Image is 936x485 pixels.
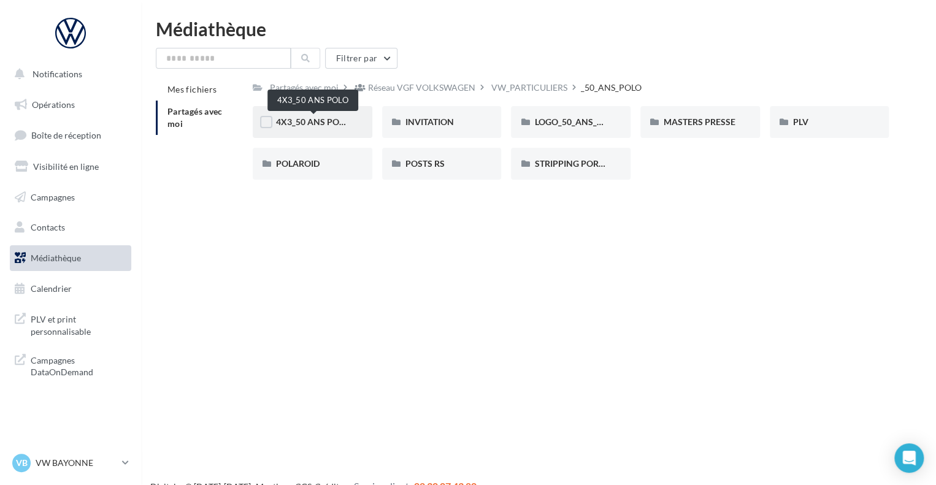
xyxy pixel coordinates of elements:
span: PLV et print personnalisable [31,311,126,337]
span: Calendrier [31,283,72,294]
span: Notifications [33,69,82,79]
a: PLV et print personnalisable [7,306,134,342]
p: VW BAYONNE [36,457,117,469]
span: INVITATION [405,116,454,127]
div: Réseau VGF VOLKSWAGEN [368,82,475,94]
span: Médiathèque [31,253,81,263]
span: Opérations [32,99,75,110]
div: VW_PARTICULIERS [491,82,567,94]
a: VB VW BAYONNE [10,451,131,475]
span: Boîte de réception [31,130,101,140]
span: Visibilité en ligne [33,161,99,172]
a: Visibilité en ligne [7,154,134,180]
span: Contacts [31,222,65,232]
span: Mes fichiers [167,84,217,94]
span: VB [16,457,28,469]
a: Médiathèque [7,245,134,271]
span: STRIPPING PORTIERE [534,158,621,169]
a: Boîte de réception [7,122,134,148]
a: Campagnes [7,185,134,210]
a: Opérations [7,92,134,118]
a: Campagnes DataOnDemand [7,347,134,383]
button: Notifications [7,61,129,87]
div: Open Intercom Messenger [894,443,924,473]
span: LOGO_50_ANS_POLO [534,116,619,127]
div: _50_ANS_POLO [581,82,642,94]
span: Campagnes [31,191,75,202]
span: POLAROID [276,158,320,169]
div: Partagés avec moi [270,82,339,94]
span: Partagés avec moi [167,106,223,129]
div: Médiathèque [156,20,921,38]
a: Calendrier [7,276,134,302]
button: Filtrer par [325,48,397,69]
span: POSTS RS [405,158,445,169]
a: Contacts [7,215,134,240]
span: 4X3_50 ANS POLO [276,116,350,127]
span: PLV [793,116,808,127]
span: MASTERS PRESSE [664,116,735,127]
span: Campagnes DataOnDemand [31,352,126,378]
div: 4X3_50 ANS POLO [267,90,358,111]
